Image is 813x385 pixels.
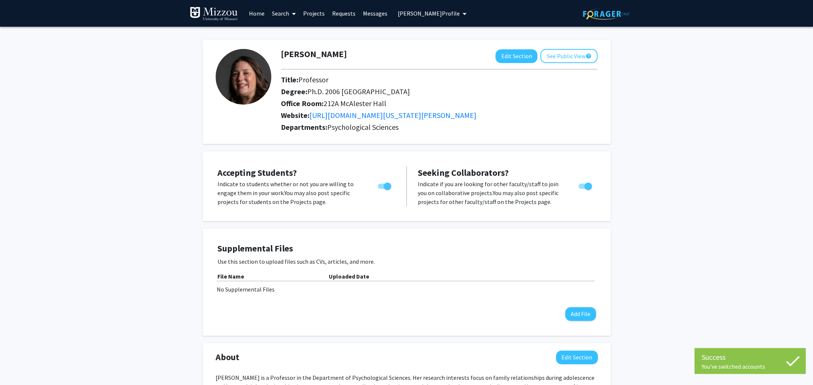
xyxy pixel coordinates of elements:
span: Professor [298,75,328,84]
div: Toggle [375,180,395,191]
h2: Website: [281,111,597,120]
span: Ph.D. 2006 [GEOGRAPHIC_DATA] [307,87,410,96]
span: Accepting Students? [217,167,297,178]
b: Uploaded Date [329,273,369,280]
h2: Degree: [281,87,597,96]
a: Messages [359,0,391,26]
iframe: Chat [6,352,32,379]
span: Seeking Collaborators? [418,167,509,178]
p: Use this section to upload files such as CVs, articles, and more. [217,257,596,266]
div: No Supplemental Files [217,285,597,294]
span: 212A McAlester Hall [324,99,386,108]
a: Requests [328,0,359,26]
span: Psychological Sciences [327,122,399,132]
b: File Name [217,273,244,280]
img: Profile Picture [216,49,271,105]
a: Opens in a new tab [309,111,476,120]
span: [PERSON_NAME] Profile [398,10,460,17]
p: Indicate if you are looking for other faculty/staff to join you on collaborative projects. You ma... [418,180,564,206]
span: About [216,351,239,364]
h2: Departments: [275,123,603,132]
a: Search [268,0,299,26]
button: See Public View [540,49,597,63]
img: ForagerOne Logo [583,8,629,20]
a: Projects [299,0,328,26]
button: Edit About [556,351,598,364]
button: Add File [565,307,596,321]
div: Success [702,352,798,363]
p: Indicate to students whether or not you are willing to engage them in your work. You may also pos... [217,180,364,206]
h2: Office Room: [281,99,597,108]
div: You've switched accounts [702,363,798,370]
h4: Supplemental Files [217,243,596,254]
mat-icon: help [585,52,591,60]
a: Home [245,0,268,26]
h1: [PERSON_NAME] [281,49,347,60]
img: University of Missouri Logo [190,7,238,22]
h2: Title: [281,75,597,84]
button: Edit Section [495,49,537,63]
div: Toggle [576,180,596,191]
